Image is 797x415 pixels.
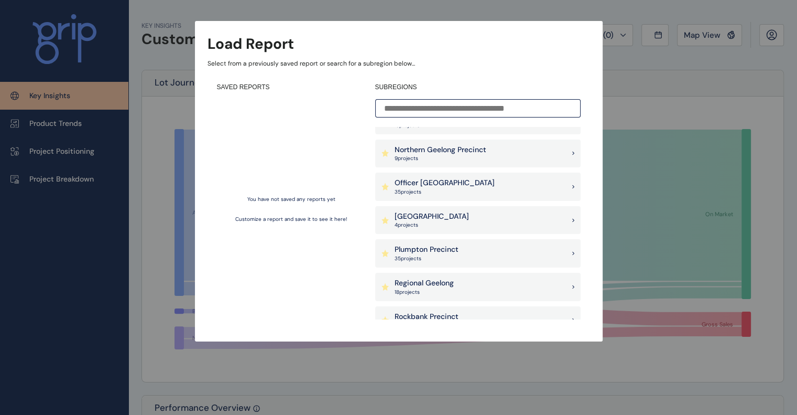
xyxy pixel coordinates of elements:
p: 35 project s [395,255,458,262]
p: Rockbank Precinct [395,312,458,322]
p: Customize a report and save it to see it here! [235,216,347,223]
p: Northern Geelong Precinct [395,145,486,155]
p: Regional Geelong [395,278,454,289]
p: Officer [GEOGRAPHIC_DATA] [395,178,495,188]
p: 35 project s [395,188,495,196]
p: Select from a previously saved report or search for a subregion below... [208,59,590,68]
p: [GEOGRAPHIC_DATA] [395,211,469,222]
h4: SUBREGIONS [375,83,581,92]
p: Plumpton Precinct [395,244,458,255]
h4: SAVED REPORTS [217,83,366,92]
p: 4 project s [395,221,469,229]
h3: Load Report [208,34,294,54]
p: 9 project s [395,155,486,162]
p: You have not saved any reports yet [247,196,335,203]
p: 18 project s [395,289,454,296]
